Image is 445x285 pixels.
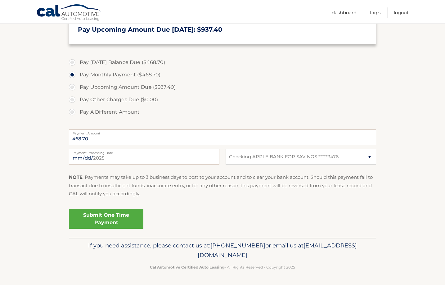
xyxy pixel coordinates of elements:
a: Logout [394,7,409,18]
label: Pay [DATE] Balance Due ($468.70) [69,56,376,69]
p: - All Rights Reserved - Copyright 2025 [73,264,372,270]
input: Payment Amount [69,129,376,145]
strong: NOTE [69,174,83,180]
label: Pay Upcoming Amount Due ($937.40) [69,81,376,93]
strong: Cal Automotive Certified Auto Leasing [150,265,224,269]
a: Dashboard [332,7,357,18]
a: Cal Automotive [36,4,101,22]
input: Payment Date [69,149,219,165]
label: Pay Other Charges Due ($0.00) [69,93,376,106]
label: Payment Processing Date [69,149,219,154]
a: FAQ's [370,7,380,18]
h3: Pay Upcoming Amount Due [DATE]: $937.40 [78,26,367,34]
span: [PHONE_NUMBER] [210,242,265,249]
label: Pay Monthly Payment ($468.70) [69,69,376,81]
label: Payment Amount [69,129,376,134]
p: If you need assistance, please contact us at: or email us at [73,241,372,260]
label: Pay A Different Amount [69,106,376,118]
p: : Payments may take up to 3 business days to post to your account and to clear your bank account.... [69,173,376,198]
a: Submit One Time Payment [69,209,143,229]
